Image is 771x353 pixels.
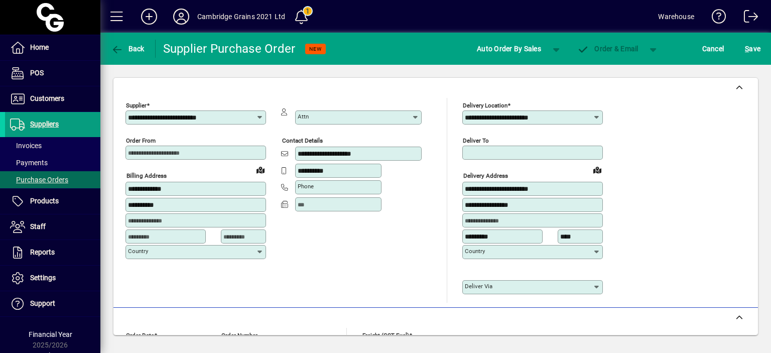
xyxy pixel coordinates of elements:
[309,46,322,52] span: NEW
[30,222,46,230] span: Staff
[5,240,100,265] a: Reports
[5,214,100,240] a: Staff
[111,45,145,53] span: Back
[30,43,49,51] span: Home
[197,9,285,25] div: Cambridge Grains 2021 Ltd
[477,41,541,57] span: Auto Order By Sales
[29,330,72,338] span: Financial Year
[658,9,694,25] div: Warehouse
[5,61,100,86] a: POS
[472,40,546,58] button: Auto Order By Sales
[298,183,314,190] mat-label: Phone
[128,248,148,255] mat-label: Country
[133,8,165,26] button: Add
[30,69,44,77] span: POS
[165,8,197,26] button: Profile
[463,102,507,109] mat-label: Delivery Location
[10,142,42,150] span: Invoices
[30,274,56,282] span: Settings
[572,40,644,58] button: Order & Email
[126,331,154,338] mat-label: Order date
[126,137,156,144] mat-label: Order from
[5,171,100,188] a: Purchase Orders
[5,266,100,291] a: Settings
[30,299,55,307] span: Support
[465,248,485,255] mat-label: Country
[700,40,727,58] button: Cancel
[5,189,100,214] a: Products
[5,154,100,171] a: Payments
[362,331,409,338] mat-label: Freight (GST excl)
[577,45,638,53] span: Order & Email
[5,86,100,111] a: Customers
[163,41,296,57] div: Supplier Purchase Order
[465,283,492,290] mat-label: Deliver via
[736,2,758,35] a: Logout
[30,120,59,128] span: Suppliers
[252,162,269,178] a: View on map
[589,162,605,178] a: View on map
[745,45,749,53] span: S
[30,197,59,205] span: Products
[30,94,64,102] span: Customers
[30,248,55,256] span: Reports
[221,331,258,338] mat-label: Order number
[108,40,147,58] button: Back
[463,137,489,144] mat-label: Deliver To
[10,176,68,184] span: Purchase Orders
[742,40,763,58] button: Save
[5,137,100,154] a: Invoices
[298,113,309,120] mat-label: Attn
[5,35,100,60] a: Home
[702,41,724,57] span: Cancel
[745,41,760,57] span: ave
[704,2,726,35] a: Knowledge Base
[5,291,100,316] a: Support
[100,40,156,58] app-page-header-button: Back
[10,159,48,167] span: Payments
[126,102,147,109] mat-label: Supplier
